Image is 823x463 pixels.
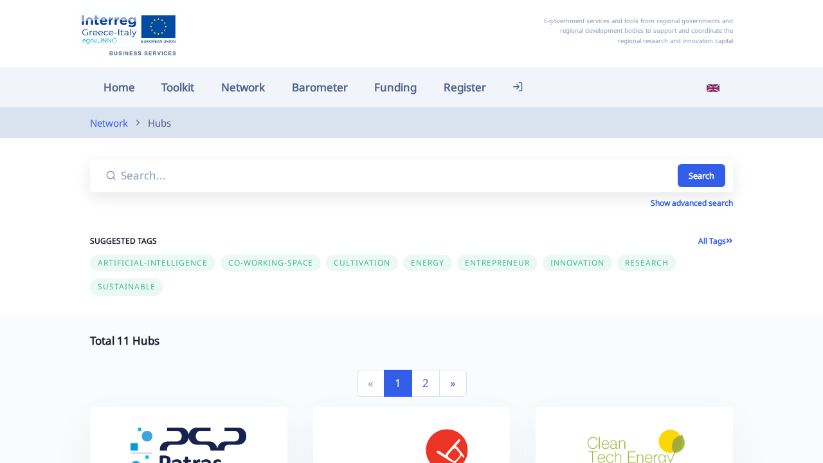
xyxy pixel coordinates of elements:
[221,254,326,269] a: co-working-space
[118,159,676,193] input: Search...
[550,257,604,268] span: innovation
[678,164,725,188] button: Search
[450,376,456,390] span: »
[334,257,390,268] span: cultivation
[543,254,617,269] a: innovation
[617,254,682,269] a: research
[90,254,221,269] a: artificial-intelligence
[77,10,180,57] img: Home
[149,73,208,101] a: Toolkit
[228,257,313,268] span: co-working-space
[430,73,500,101] a: Register
[384,370,412,397] a: 1
[90,235,399,248] h6: SUGGESTED TAGS
[411,370,440,397] a: 2
[90,115,128,131] a: Network
[707,82,719,95] img: en_flag.svg
[411,257,444,268] span: energy
[90,278,168,293] a: sustainable
[361,73,430,101] a: Funding
[90,333,159,348] strong: Total 11 Hubs
[90,73,149,101] a: Home
[465,257,530,268] span: entrepreneur
[625,257,669,268] span: research
[651,197,733,208] a: Show advanced search
[698,235,733,246] a: All Tags
[457,254,543,269] a: entrepreneur
[403,254,457,269] a: energy
[98,281,156,292] span: sustainable
[326,254,403,269] a: cultivation
[278,73,361,101] a: Barometer
[98,257,208,268] span: artificial-intelligence
[128,115,171,131] li: Hubs
[208,73,278,101] a: Network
